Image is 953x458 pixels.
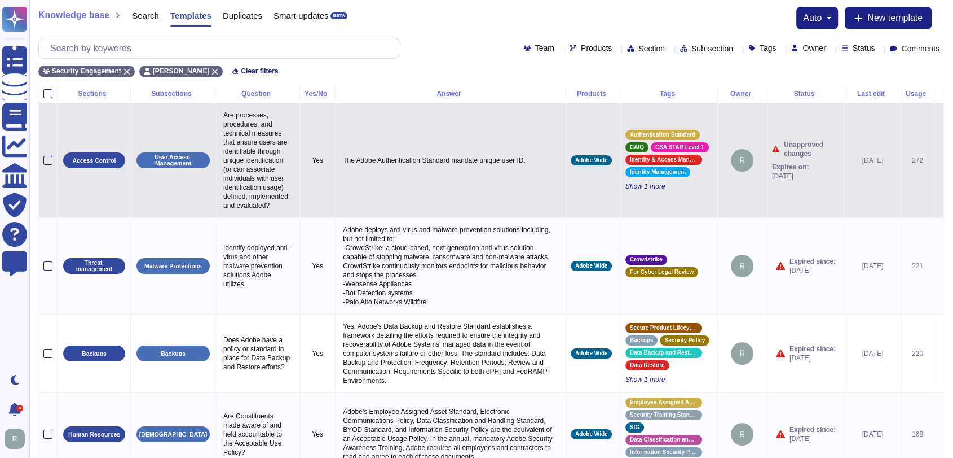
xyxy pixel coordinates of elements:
button: auto [803,14,831,23]
p: Identify deployed anti-virus and other malware prevention solutions Adobe utilizes. [220,241,295,291]
p: [DEMOGRAPHIC_DATA] [139,431,207,438]
p: Backups [82,351,107,357]
span: Duplicates [223,11,262,20]
p: Yes [305,349,330,358]
div: 4 [16,405,23,412]
span: Employee-Assigned Asset Standard [630,400,698,405]
p: Adobe deploys anti-virus and malware prevention solutions including, but not limited to: -CrowdSt... [340,223,561,309]
span: Security Engagement [52,68,121,75]
p: User Access Management [140,154,206,166]
p: Yes [305,430,330,439]
div: [DATE] [849,261,896,271]
span: Identity Management [630,169,686,175]
div: Last edit [849,90,896,97]
div: Owner [722,90,762,97]
p: Threat management [67,260,121,272]
div: Answer [340,90,561,97]
img: user [731,255,753,277]
span: Tags [760,44,776,52]
span: Sub-section [691,45,733,53]
span: [DATE] [772,172,809,181]
p: Yes [305,156,330,165]
div: Sections [62,90,126,97]
div: 272 [906,156,929,165]
span: Security Policy [664,338,705,343]
img: user [731,423,753,446]
div: 221 [906,261,929,271]
p: Does Adobe have a policy or standard in place for Data Backup and Restore efforts? [220,333,295,374]
div: Yes/No [305,90,330,97]
img: user [5,429,25,449]
span: Smart updates [273,11,329,20]
div: [DATE] [849,430,896,439]
div: BETA [330,12,347,19]
div: Usage [906,90,929,97]
span: CSA STAR Level 1 [655,145,704,150]
button: user [2,426,33,451]
span: Secure Product Lifecycle Standard [630,325,698,331]
span: Templates [170,11,211,20]
span: Comments [901,45,939,53]
p: Are processes, procedures, and technical measures that ensure users are identifiable through uniq... [220,108,295,213]
div: Tags [625,90,713,97]
span: auto [803,14,822,23]
span: [DATE] [789,354,836,363]
span: Knowledge base [38,11,109,20]
span: Expired since: [789,257,836,266]
div: [DATE] [849,349,896,358]
span: CAIQ [630,145,644,150]
p: Access Control [72,158,116,164]
div: 220 [906,349,929,358]
span: Owner [802,44,826,52]
span: Adobe Wide [575,263,608,269]
span: [DATE] [789,266,836,275]
span: [PERSON_NAME] [153,68,210,75]
p: Backups [161,351,186,357]
span: New template [867,14,923,23]
span: Security Training Standard [630,412,698,418]
div: Question [220,90,295,97]
span: Team [535,44,554,52]
div: Subsections [135,90,211,97]
span: Show 1 more [625,375,713,384]
span: Data Classification and Handling Standard [630,437,698,443]
span: Expired since: [789,344,836,354]
span: For Cyber Legal Review [630,269,694,275]
span: Adobe Wide [575,158,608,163]
span: Crowdstrike [630,257,663,263]
p: The Adobe Authentication Standard mandate unique user ID. [340,153,561,168]
span: Clear filters [241,68,278,75]
span: Products [581,44,612,52]
span: Data Restore [630,363,665,368]
p: Yes. Adobe's Data Backup and Restore Standard establishes a framework detailing the efforts requi... [340,319,561,388]
span: Section [638,45,665,53]
span: Expires on: [772,163,809,172]
span: Unapproved changes [784,140,840,158]
div: Status [772,90,840,97]
div: 168 [906,430,929,439]
button: New template [845,7,932,29]
span: Show 1 more [625,182,713,191]
input: Search by keywords [45,38,400,58]
span: Adobe Wide [575,351,608,356]
img: user [731,149,753,172]
span: Search [132,11,159,20]
span: Authentication Standard [630,132,695,138]
span: [DATE] [789,434,836,443]
p: Malware Protections [144,263,202,269]
span: Data Backup and Restore Standard [630,350,698,356]
img: user [731,342,753,365]
p: Human Resources [68,431,120,438]
span: Status [853,44,875,52]
div: Products [571,90,616,97]
span: Expired since: [789,425,836,434]
p: Yes [305,261,330,271]
span: Adobe Wide [575,431,608,437]
div: [DATE] [849,156,896,165]
span: Backups [630,338,654,343]
span: SIG [630,425,639,430]
span: Information Security Policy [630,450,698,455]
span: Identity & Access Management [630,157,698,163]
